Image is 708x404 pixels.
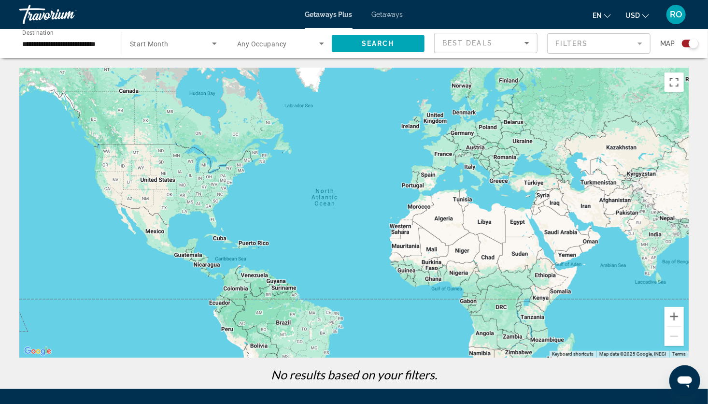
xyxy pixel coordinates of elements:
span: Map [660,37,675,50]
a: Travorium [19,2,116,27]
span: Start Month [130,40,169,48]
span: Search [362,40,395,47]
span: Map data ©2025 Google, INEGI [599,351,666,357]
span: USD [625,12,640,19]
a: Getaways Plus [305,11,353,18]
button: Change language [593,8,611,22]
button: Toggle fullscreen view [665,72,684,92]
span: RO [670,10,682,19]
p: No results based on your filters. [14,367,694,382]
span: en [593,12,602,19]
a: Getaways [372,11,403,18]
button: Zoom in [665,307,684,326]
span: Destination [22,29,54,36]
img: Google [22,345,54,358]
button: Zoom out [665,327,684,346]
iframe: Button to launch messaging window [669,365,700,396]
button: Search [332,35,425,52]
button: Filter [547,33,651,54]
button: Keyboard shortcuts [552,351,594,358]
mat-select: Sort by [442,37,529,49]
button: Change currency [625,8,649,22]
a: Terms (opens in new tab) [672,351,686,357]
span: Best Deals [442,39,493,47]
span: Any Occupancy [237,40,287,48]
button: User Menu [664,4,689,25]
a: Open this area in Google Maps (opens a new window) [22,345,54,358]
